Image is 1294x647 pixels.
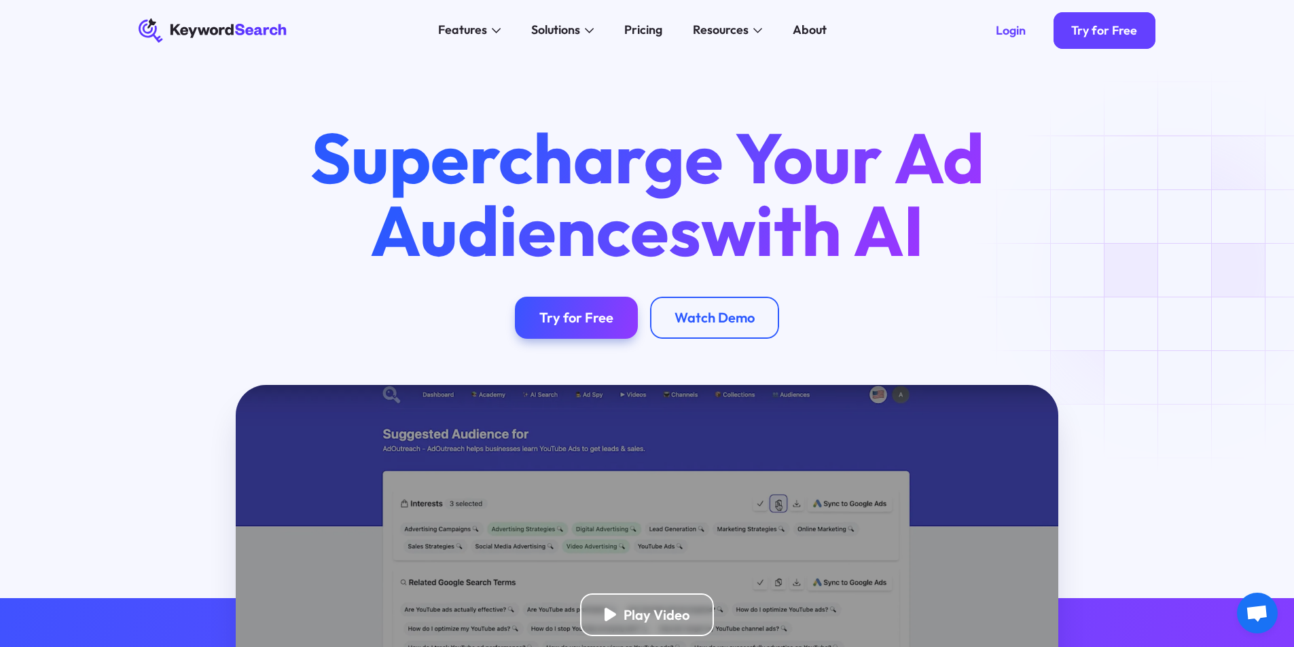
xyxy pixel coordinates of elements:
[784,18,836,43] a: About
[977,12,1044,49] a: Login
[539,309,613,326] div: Try for Free
[515,297,638,339] a: Try for Free
[996,23,1026,38] div: Login
[281,122,1012,265] h1: Supercharge Your Ad Audiences
[1071,23,1137,38] div: Try for Free
[438,21,487,39] div: Features
[1054,12,1156,49] a: Try for Free
[675,309,755,326] div: Watch Demo
[624,606,689,623] div: Play Video
[793,21,827,39] div: About
[701,186,924,274] span: with AI
[615,18,672,43] a: Pricing
[531,21,580,39] div: Solutions
[624,21,662,39] div: Pricing
[1237,593,1278,633] a: Open chat
[693,21,749,39] div: Resources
